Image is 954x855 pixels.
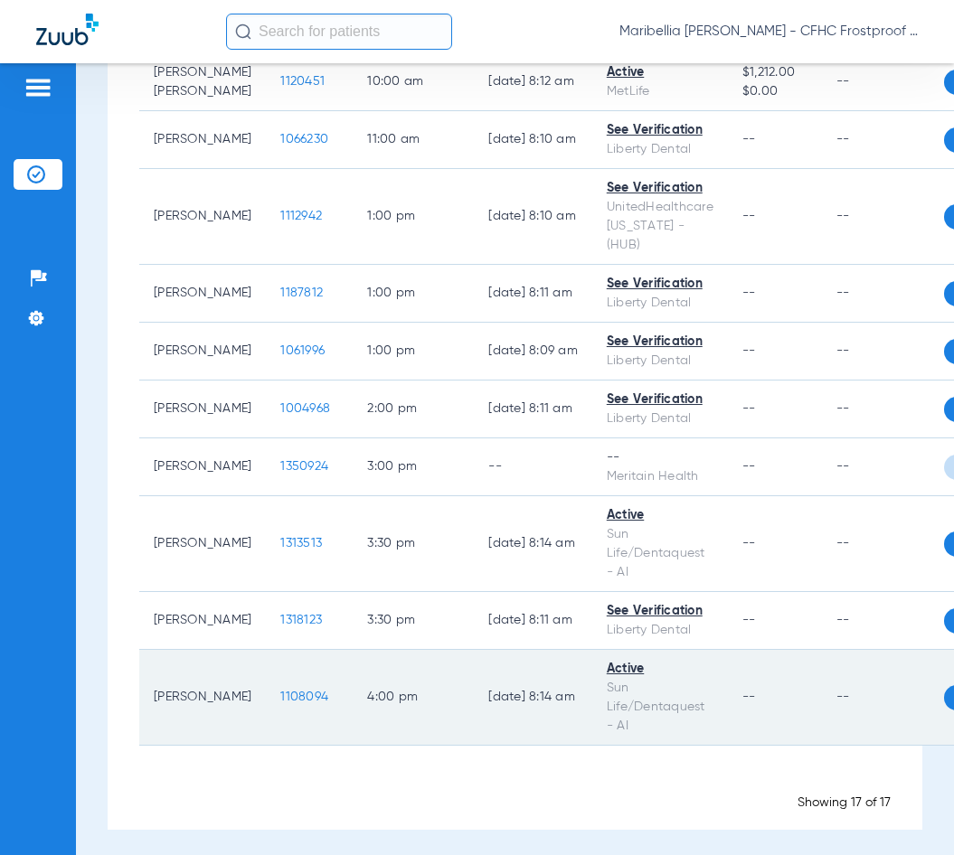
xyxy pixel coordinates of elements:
[822,111,944,169] td: --
[798,796,891,809] span: Showing 17 of 17
[474,496,592,592] td: [DATE] 8:14 AM
[474,111,592,169] td: [DATE] 8:10 AM
[607,506,713,525] div: Active
[607,621,713,640] div: Liberty Dental
[353,323,474,381] td: 1:00 PM
[353,265,474,323] td: 1:00 PM
[353,111,474,169] td: 11:00 AM
[607,352,713,371] div: Liberty Dental
[474,592,592,650] td: [DATE] 8:11 AM
[742,402,756,415] span: --
[607,275,713,294] div: See Verification
[280,210,322,222] span: 1112942
[822,496,944,592] td: --
[280,402,330,415] span: 1004968
[280,344,325,357] span: 1061996
[24,77,52,99] img: hamburger-icon
[607,140,713,159] div: Liberty Dental
[280,75,325,88] span: 1120451
[822,381,944,438] td: --
[607,179,713,198] div: See Verification
[474,438,592,496] td: --
[280,614,322,626] span: 1318123
[607,679,713,736] div: Sun Life/Dentaquest - AI
[607,467,713,486] div: Meritain Health
[280,287,323,299] span: 1187812
[742,63,808,82] span: $1,212.00
[742,210,756,222] span: --
[822,323,944,381] td: --
[607,660,713,679] div: Active
[822,53,944,111] td: --
[474,323,592,381] td: [DATE] 8:09 AM
[607,198,713,255] div: UnitedHealthcare [US_STATE] - (HUB)
[353,169,474,265] td: 1:00 PM
[139,265,266,323] td: [PERSON_NAME]
[139,496,266,592] td: [PERSON_NAME]
[353,381,474,438] td: 2:00 PM
[139,111,266,169] td: [PERSON_NAME]
[139,381,266,438] td: [PERSON_NAME]
[619,23,918,41] span: Maribellia [PERSON_NAME] - CFHC Frostproof Dental
[864,768,954,855] iframe: Chat Widget
[607,294,713,313] div: Liberty Dental
[139,438,266,496] td: [PERSON_NAME]
[742,537,756,550] span: --
[607,121,713,140] div: See Verification
[139,592,266,650] td: [PERSON_NAME]
[280,537,322,550] span: 1313513
[742,460,756,473] span: --
[607,448,713,467] div: --
[742,82,808,101] span: $0.00
[353,592,474,650] td: 3:30 PM
[607,63,713,82] div: Active
[607,390,713,409] div: See Verification
[822,592,944,650] td: --
[742,344,756,357] span: --
[607,409,713,428] div: Liberty Dental
[139,650,266,746] td: [PERSON_NAME]
[742,691,756,703] span: --
[280,460,328,473] span: 1350924
[822,650,944,746] td: --
[280,691,328,703] span: 1108094
[607,525,713,582] div: Sun Life/Dentaquest - AI
[742,614,756,626] span: --
[822,438,944,496] td: --
[822,169,944,265] td: --
[353,496,474,592] td: 3:30 PM
[139,323,266,381] td: [PERSON_NAME]
[353,650,474,746] td: 4:00 PM
[607,333,713,352] div: See Verification
[474,53,592,111] td: [DATE] 8:12 AM
[474,169,592,265] td: [DATE] 8:10 AM
[235,23,251,40] img: Search Icon
[353,53,474,111] td: 10:00 AM
[607,602,713,621] div: See Verification
[822,265,944,323] td: --
[353,438,474,496] td: 3:00 PM
[226,14,452,50] input: Search for patients
[280,133,328,146] span: 1066230
[474,265,592,323] td: [DATE] 8:11 AM
[474,381,592,438] td: [DATE] 8:11 AM
[139,169,266,265] td: [PERSON_NAME]
[607,82,713,101] div: MetLife
[742,133,756,146] span: --
[474,650,592,746] td: [DATE] 8:14 AM
[139,53,266,111] td: [PERSON_NAME] [PERSON_NAME]
[742,287,756,299] span: --
[36,14,99,45] img: Zuub Logo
